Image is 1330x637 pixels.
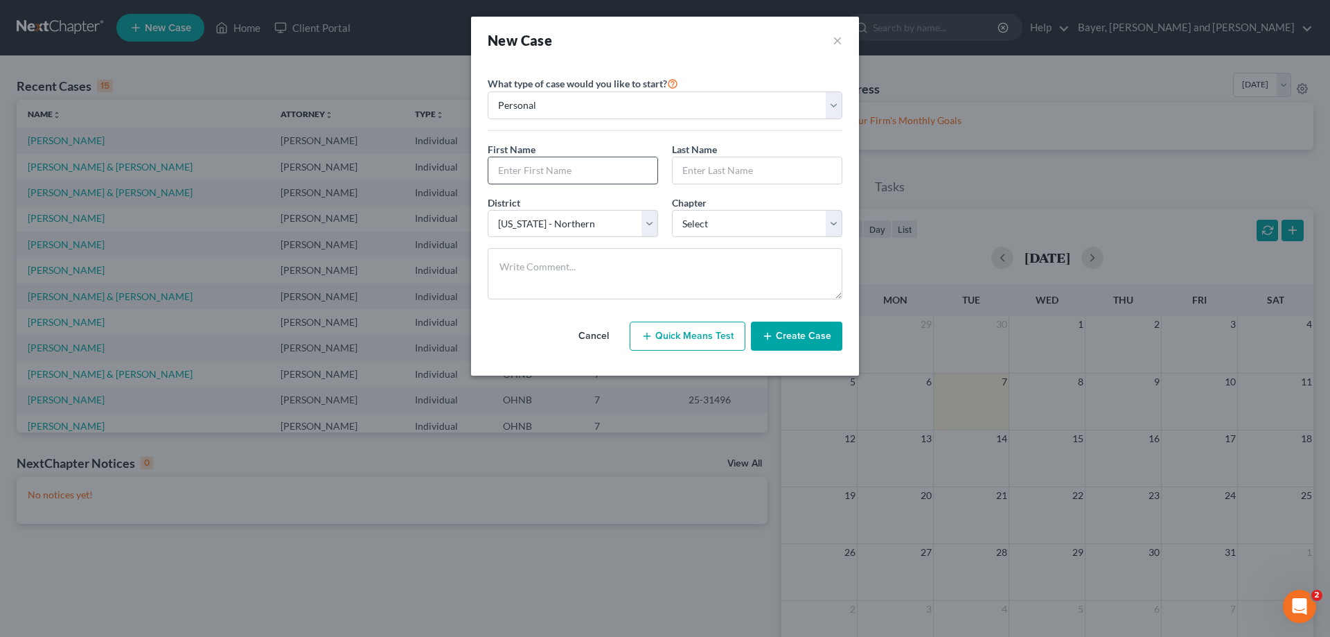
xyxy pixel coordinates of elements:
button: Create Case [751,322,842,351]
span: Last Name [672,143,717,155]
input: Enter Last Name [673,157,842,184]
span: 2 [1311,590,1322,601]
span: First Name [488,143,535,155]
button: Cancel [563,322,624,350]
button: × [833,30,842,50]
span: District [488,197,520,209]
span: Chapter [672,197,707,209]
iframe: Intercom live chat [1283,590,1316,623]
input: Enter First Name [488,157,657,184]
label: What type of case would you like to start? [488,75,678,91]
button: Quick Means Test [630,322,745,351]
strong: New Case [488,32,552,49]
